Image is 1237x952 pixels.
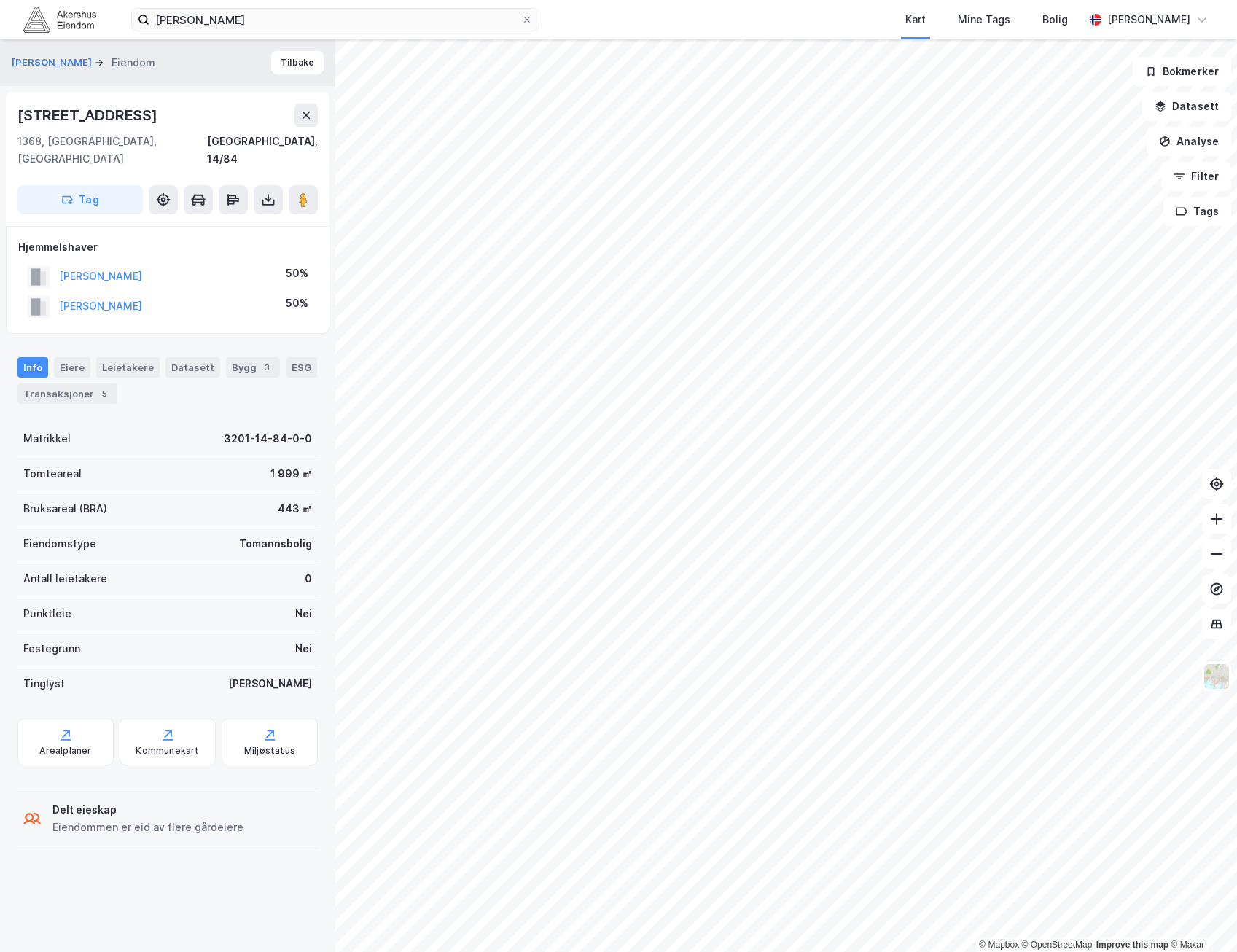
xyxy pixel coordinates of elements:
[278,500,312,518] div: 443 ㎡
[979,940,1019,950] a: Mapbox
[1096,940,1168,950] a: Improve this map
[207,133,318,168] div: [GEOGRAPHIC_DATA], 14/84
[112,54,155,71] div: Eiendom
[270,465,312,483] div: 1 999 ㎡
[1107,11,1190,28] div: [PERSON_NAME]
[1142,92,1231,121] button: Datasett
[97,386,112,401] div: 5
[1164,882,1237,952] iframe: Chat Widget
[23,430,71,448] div: Matrikkel
[295,605,312,623] div: Nei
[52,819,243,836] div: Eiendommen er eid av flere gårdeiere
[1203,663,1230,690] img: Z
[23,500,107,518] div: Bruksareal (BRA)
[1042,11,1068,28] div: Bolig
[228,675,312,692] div: [PERSON_NAME]
[1161,162,1231,191] button: Filter
[286,294,308,312] div: 50%
[271,51,324,74] button: Tilbake
[23,7,96,32] img: akershus-eiendom-logo.9091f326c980b4bce74ccdd9f866810c.svg
[260,360,274,375] div: 3
[17,357,48,378] div: Info
[286,265,308,282] div: 50%
[244,745,295,757] div: Miljøstatus
[305,570,312,588] div: 0
[295,640,312,658] div: Nei
[958,11,1010,28] div: Mine Tags
[224,430,312,448] div: 3201-14-84-0-0
[17,133,207,168] div: 1368, [GEOGRAPHIC_DATA], [GEOGRAPHIC_DATA]
[23,605,71,623] div: Punktleie
[18,238,317,256] div: Hjemmelshaver
[1133,57,1231,86] button: Bokmerker
[1163,197,1231,226] button: Tags
[239,535,312,553] div: Tomannsbolig
[1147,127,1231,156] button: Analyse
[96,357,160,378] div: Leietakere
[23,465,82,483] div: Tomteareal
[905,11,926,28] div: Kart
[1022,940,1093,950] a: OpenStreetMap
[23,675,65,692] div: Tinglyst
[17,104,160,127] div: [STREET_ADDRESS]
[12,55,95,70] button: [PERSON_NAME]
[136,745,199,757] div: Kommunekart
[149,9,521,31] input: Søk på adresse, matrikkel, gårdeiere, leietakere eller personer
[226,357,280,378] div: Bygg
[54,357,90,378] div: Eiere
[286,357,317,378] div: ESG
[1164,882,1237,952] div: Kontrollprogram for chat
[17,383,117,404] div: Transaksjoner
[165,357,220,378] div: Datasett
[23,535,96,553] div: Eiendomstype
[39,745,91,757] div: Arealplaner
[23,640,80,658] div: Festegrunn
[17,185,143,214] button: Tag
[23,570,107,588] div: Antall leietakere
[52,801,243,819] div: Delt eieskap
